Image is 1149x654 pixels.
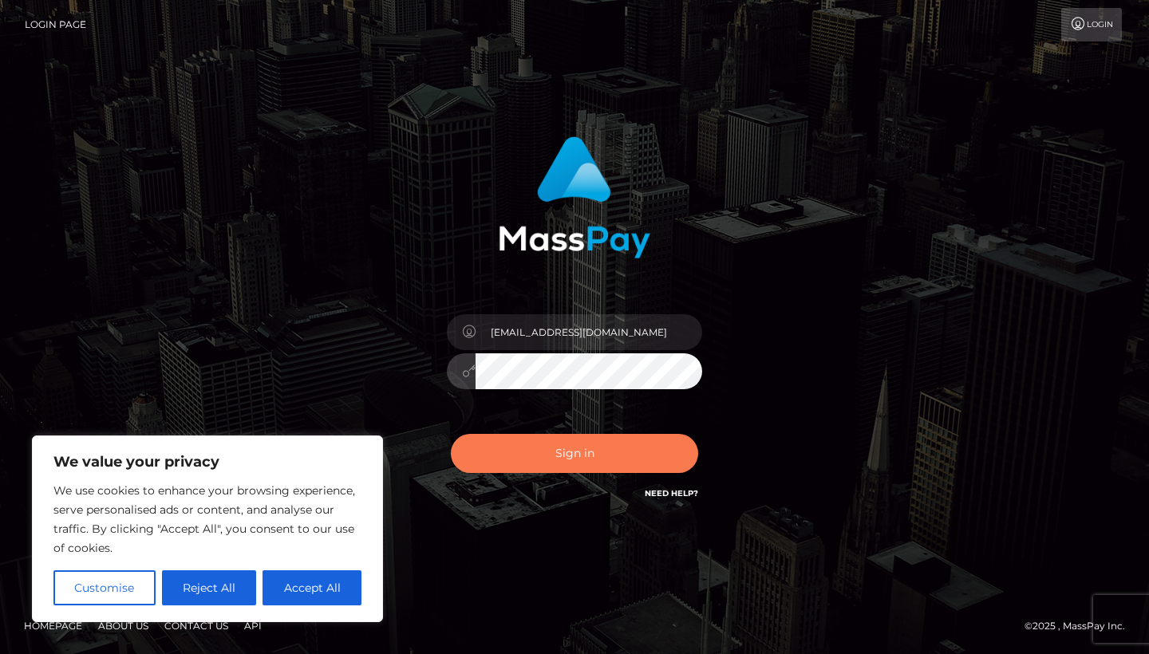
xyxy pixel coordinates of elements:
button: Accept All [263,570,361,605]
img: MassPay Login [499,136,650,258]
button: Customise [53,570,156,605]
a: Homepage [18,613,89,638]
a: API [238,613,268,638]
button: Sign in [451,434,698,473]
p: We use cookies to enhance your browsing experience, serve personalised ads or content, and analys... [53,481,361,557]
p: We value your privacy [53,452,361,471]
div: We value your privacy [32,435,383,622]
a: Need Help? [645,488,698,498]
a: Login [1061,8,1122,41]
a: About Us [92,613,155,638]
button: Reject All [162,570,257,605]
div: © 2025 , MassPay Inc. [1025,617,1137,635]
input: Username... [476,314,702,350]
a: Login Page [25,8,86,41]
a: Contact Us [158,613,235,638]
